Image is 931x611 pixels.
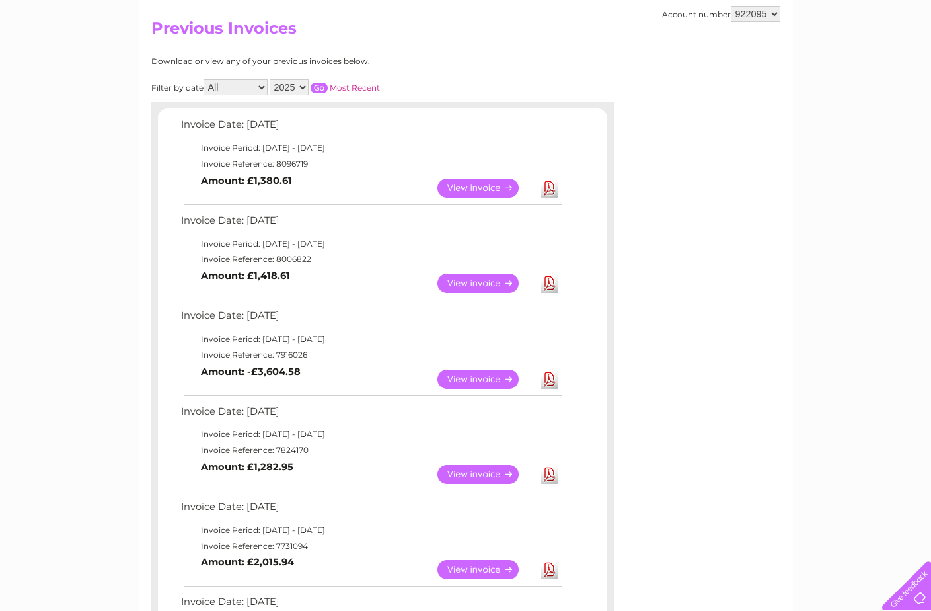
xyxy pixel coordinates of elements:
a: Log out [887,56,918,66]
a: Download [541,274,558,293]
a: Energy [731,56,761,66]
td: Invoice Period: [DATE] - [DATE] [178,331,564,347]
td: Invoice Reference: 8006822 [178,251,564,267]
td: Invoice Date: [DATE] [178,498,564,522]
td: Invoice Period: [DATE] - [DATE] [178,522,564,538]
div: Account number [662,6,780,22]
div: Filter by date [151,79,498,95]
td: Invoice Date: [DATE] [178,116,564,140]
td: Invoice Reference: 7731094 [178,538,564,554]
a: View [437,465,535,484]
h2: Previous Invoices [151,19,780,44]
td: Invoice Date: [DATE] [178,307,564,331]
a: Water [698,56,724,66]
a: View [437,179,535,198]
a: Download [541,370,558,389]
a: View [437,370,535,389]
td: Invoice Reference: 7824170 [178,442,564,458]
a: Blog [816,56,835,66]
td: Invoice Period: [DATE] - [DATE] [178,427,564,442]
a: View [437,560,535,579]
img: logo.png [32,34,100,75]
b: Amount: £1,418.61 [201,270,290,282]
div: Clear Business is a trading name of Verastar Limited (registered in [GEOGRAPHIC_DATA] No. 3667643... [154,7,778,64]
b: Amount: -£3,604.58 [201,366,301,378]
td: Invoice Reference: 7916026 [178,347,564,363]
td: Invoice Period: [DATE] - [DATE] [178,236,564,252]
b: Amount: £1,282.95 [201,461,293,473]
a: Telecoms [768,56,808,66]
a: Download [541,179,558,198]
a: Download [541,465,558,484]
td: Invoice Period: [DATE] - [DATE] [178,140,564,156]
b: Amount: £2,015.94 [201,556,294,568]
td: Invoice Date: [DATE] [178,403,564,427]
div: Download or view any of your previous invoices below. [151,57,498,66]
a: Download [541,560,558,579]
td: Invoice Reference: 8096719 [178,156,564,172]
a: View [437,274,535,293]
b: Amount: £1,380.61 [201,175,292,186]
a: 0333 014 3131 [682,7,773,23]
td: Invoice Date: [DATE] [178,212,564,236]
a: Contact [843,56,875,66]
a: Most Recent [330,83,380,93]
